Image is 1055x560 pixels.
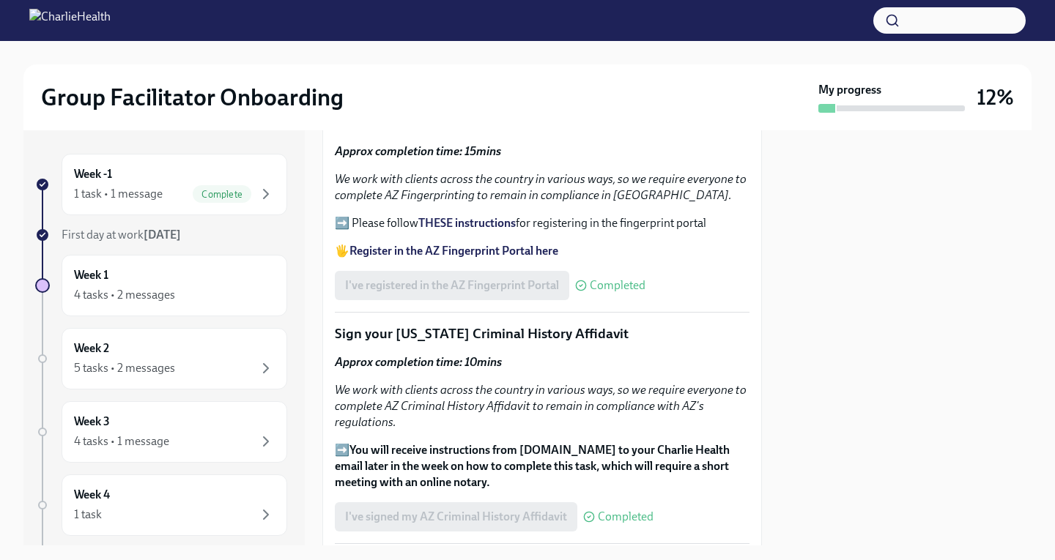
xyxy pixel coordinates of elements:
[35,474,287,536] a: Week 41 task
[590,280,645,291] span: Completed
[418,216,516,230] a: THESE instructions
[62,228,181,242] span: First day at work
[35,154,287,215] a: Week -11 task • 1 messageComplete
[74,287,175,303] div: 4 tasks • 2 messages
[35,328,287,389] a: Week 25 tasks • 2 messages
[977,84,1014,111] h3: 12%
[144,228,181,242] strong: [DATE]
[74,507,102,523] div: 1 task
[41,83,344,112] h2: Group Facilitator Onboarding
[35,255,287,316] a: Week 14 tasks • 2 messages
[335,383,747,429] em: We work with clients across the country in various ways, so we require everyone to complete AZ Cr...
[335,442,749,490] p: ➡️
[29,9,111,32] img: CharlieHealth
[74,487,110,503] h6: Week 4
[335,355,502,369] strong: Approx completion time: 10mins
[74,360,175,376] div: 5 tasks • 2 messages
[818,82,881,98] strong: My progress
[74,414,110,430] h6: Week 3
[74,340,109,356] h6: Week 2
[74,186,163,202] div: 1 task • 1 message
[598,511,654,523] span: Completed
[335,324,749,343] p: Sign your [US_STATE] Criminal History Affidavit
[335,172,747,202] em: We work with clients across the country in various ways, so we require everyone to complete AZ Fi...
[335,144,501,158] strong: Approx completion time: 15mins
[74,166,112,182] h6: Week -1
[74,267,108,283] h6: Week 1
[349,244,558,258] a: Register in the AZ Fingerprint Portal here
[35,227,287,243] a: First day at work[DATE]
[35,401,287,463] a: Week 34 tasks • 1 message
[74,433,169,449] div: 4 tasks • 1 message
[335,443,730,489] strong: You will receive instructions from [DOMAIN_NAME] to your Charlie Health email later in the week o...
[335,215,749,231] p: ➡️ Please follow for registering in the fingerprint portal
[335,243,749,259] p: 🖐️
[193,189,251,200] span: Complete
